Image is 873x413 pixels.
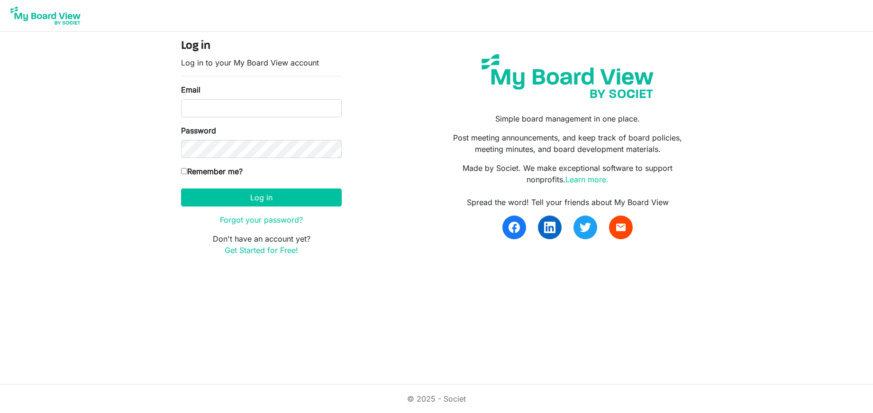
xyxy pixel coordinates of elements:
p: Made by Societ. We make exceptional software to support nonprofits. [444,162,692,185]
input: Remember me? [181,168,187,174]
a: Forgot your password? [220,215,303,225]
img: My Board View Logo [8,4,83,28]
label: Email [181,84,200,95]
span: email [615,222,627,233]
img: linkedin.svg [544,222,555,233]
a: email [609,216,633,239]
img: facebook.svg [509,222,520,233]
a: Get Started for Free! [225,245,298,255]
a: © 2025 - Societ [407,394,466,404]
p: Log in to your My Board View account [181,57,342,68]
label: Remember me? [181,166,243,177]
img: twitter.svg [580,222,591,233]
button: Log in [181,188,342,206]
p: Simple board management in one place. [444,113,692,124]
p: Don't have an account yet? [181,233,342,256]
div: Spread the word! Tell your friends about My Board View [444,197,692,208]
p: Post meeting announcements, and keep track of board policies, meeting minutes, and board developm... [444,132,692,155]
a: Learn more. [565,175,609,184]
img: my-board-view-societ.svg [474,47,661,105]
label: Password [181,125,216,136]
h4: Log in [181,39,342,53]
